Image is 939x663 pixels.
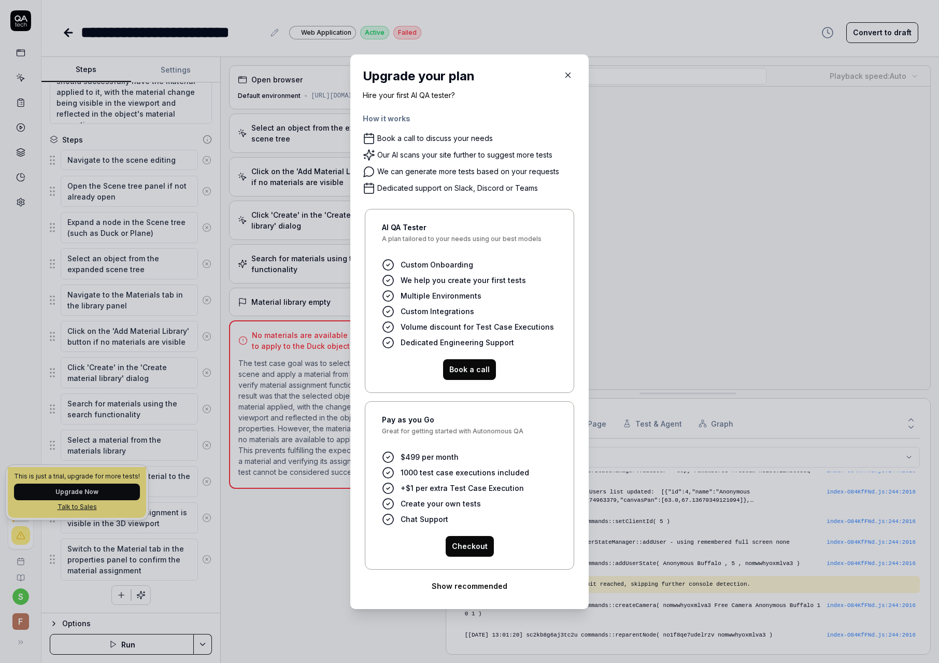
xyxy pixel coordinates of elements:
[401,321,554,332] span: Volume discount for Test Case Executions
[401,498,481,509] span: Create your own tests
[382,236,557,250] span: A plan tailored to your needs using our best models
[401,259,473,270] span: Custom Onboarding
[363,67,576,86] h2: Upgrade your plan
[401,452,459,462] span: $499 per month
[401,483,524,493] span: +$1 per extra Test Case Execution
[446,536,494,557] button: Checkout
[443,364,496,374] a: Book a call
[382,222,557,233] h4: AI QA Tester
[363,113,576,132] h4: How it works
[377,134,493,143] div: Book a call to discuss your needs
[401,514,448,525] span: Chat Support
[401,290,481,301] span: Multiple Environments
[401,306,474,317] span: Custom Integrations
[401,275,526,286] span: We help you create your first tests
[363,90,576,101] p: Hire your first AI QA tester?
[560,67,576,83] button: Close Modal
[377,150,552,160] div: Our AI scans your site further to suggest more tests
[377,184,538,193] div: Dedicated support on Slack, Discord or Teams
[382,428,557,443] span: Great for getting started with Autonomous QA
[443,359,496,380] button: Book a call
[382,414,557,425] h4: Pay as you Go
[363,576,576,597] button: Show recommended
[377,167,559,176] div: We can generate more tests based on your requests
[401,337,514,348] span: Dedicated Engineering Support
[401,467,529,478] span: 1000 test case executions included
